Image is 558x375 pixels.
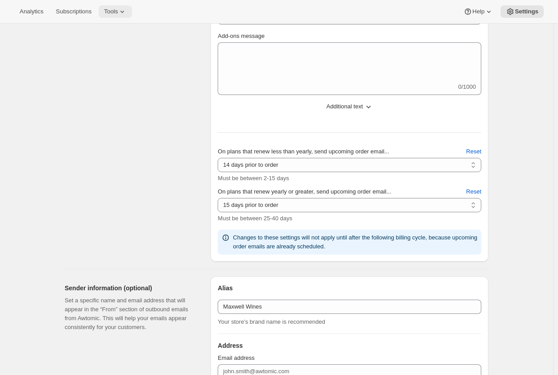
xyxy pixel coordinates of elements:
p: Changes to these settings will not apply until after the following billing cycle, because upcomin... [233,233,478,251]
h3: Address [218,341,481,350]
button: Reset [461,185,487,199]
button: Additional text [212,99,487,114]
button: Tools [99,5,132,18]
h2: Sender information (optional) [65,284,196,293]
button: Subscriptions [50,5,97,18]
span: Subscriptions [56,8,91,15]
span: Additional text [327,102,363,111]
span: Must be between 25-40 days [218,215,292,222]
span: Reset [466,147,481,156]
span: Analytics [20,8,43,15]
span: Email address [218,354,254,361]
button: Help [458,5,499,18]
span: Settings [515,8,538,15]
button: Analytics [14,5,49,18]
span: On plans that renew less than yearly, send upcoming order email... [218,148,389,155]
span: Add-ons message [218,33,265,39]
span: Your store’s brand name is recommended [218,318,325,325]
button: Settings [500,5,544,18]
span: Reset [466,187,481,196]
span: Tools [104,8,118,15]
h3: Alias [218,284,481,293]
span: On plans that renew yearly or greater, send upcoming order email... [218,188,391,195]
span: Help [472,8,484,15]
p: Set a specific name and email address that will appear in the “From” section of outbound emails f... [65,296,196,332]
button: Reset [461,144,487,159]
span: Must be between 2-15 days [218,175,289,181]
